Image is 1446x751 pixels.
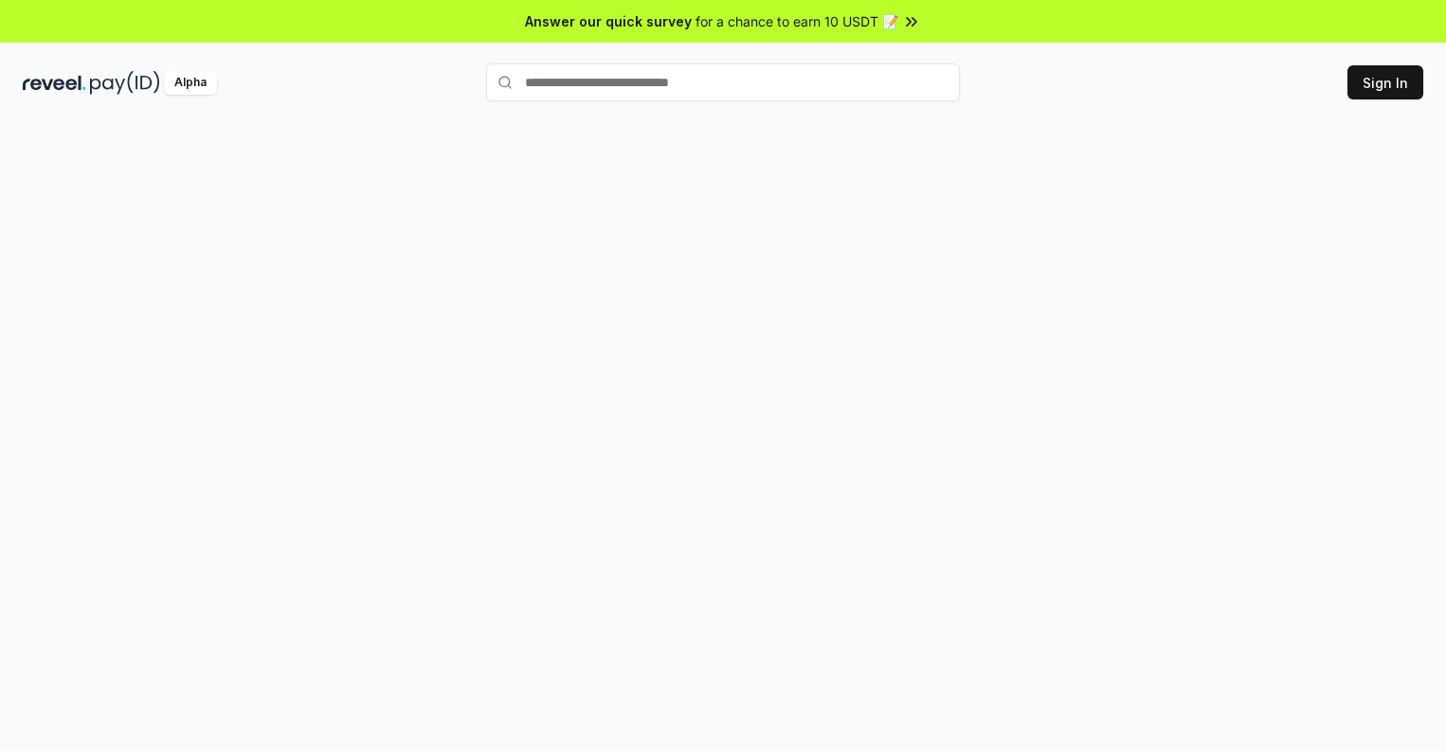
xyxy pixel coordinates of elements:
[23,71,86,95] img: reveel_dark
[525,11,692,31] span: Answer our quick survey
[1347,65,1423,99] button: Sign In
[696,11,898,31] span: for a chance to earn 10 USDT 📝
[164,71,217,95] div: Alpha
[90,71,160,95] img: pay_id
